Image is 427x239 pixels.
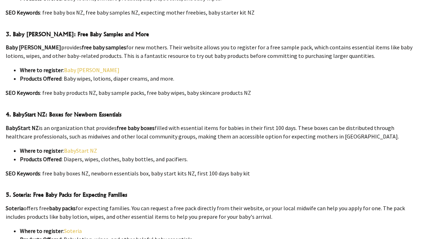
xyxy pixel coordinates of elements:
[64,66,119,74] a: Baby [PERSON_NAME]
[20,75,62,82] strong: Products Offered
[20,227,421,235] li: :
[20,66,63,74] strong: Where to register
[6,88,421,97] p: : free baby products NZ, baby sample packs, free baby wipes, baby skincare products NZ
[6,31,149,38] strong: 3. Baby [PERSON_NAME]: Free Baby Samples and More
[20,227,63,234] strong: Where to register
[6,124,421,141] p: is an organization that provides filled with essential items for babies in their first 100 days. ...
[82,44,126,51] strong: free baby samples
[20,74,421,83] li: : Baby wipes, lotions, diaper creams, and more.
[6,8,421,17] p: : free baby box NZ, free baby samples NZ, expecting mother freebies, baby starter kit NZ
[117,124,155,131] strong: free baby boxes
[20,156,62,163] strong: Products Offered
[6,9,40,16] strong: SEO Keywords
[6,44,61,51] strong: Baby [PERSON_NAME]
[6,205,23,212] strong: Soteria
[20,146,421,155] li: :
[6,43,421,60] p: provides for new mothers. Their website allows you to register for a free sample pack, which cont...
[6,204,421,221] p: offers free for expecting families. You can request a free pack directly from their website, or y...
[6,170,40,177] strong: SEO Keywords
[20,155,421,163] li: : Diapers, wipes, clothes, baby bottles, and pacifiers.
[64,227,82,234] a: Soteria
[6,169,421,178] p: : free baby boxes NZ, newborn essentials box, baby start kits NZ, first 100 days baby kit
[6,111,122,118] strong: 4. BabyStart NZ: Boxes for Newborn Essentials
[6,124,39,131] strong: BabyStart NZ
[6,89,40,96] strong: SEO Keywords
[64,147,97,154] a: BabyStart NZ
[20,66,421,74] li: :
[6,191,127,198] strong: 5. Soteria: Free Baby Packs for Expecting Families
[20,147,63,154] strong: Where to register
[49,205,76,212] strong: baby packs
